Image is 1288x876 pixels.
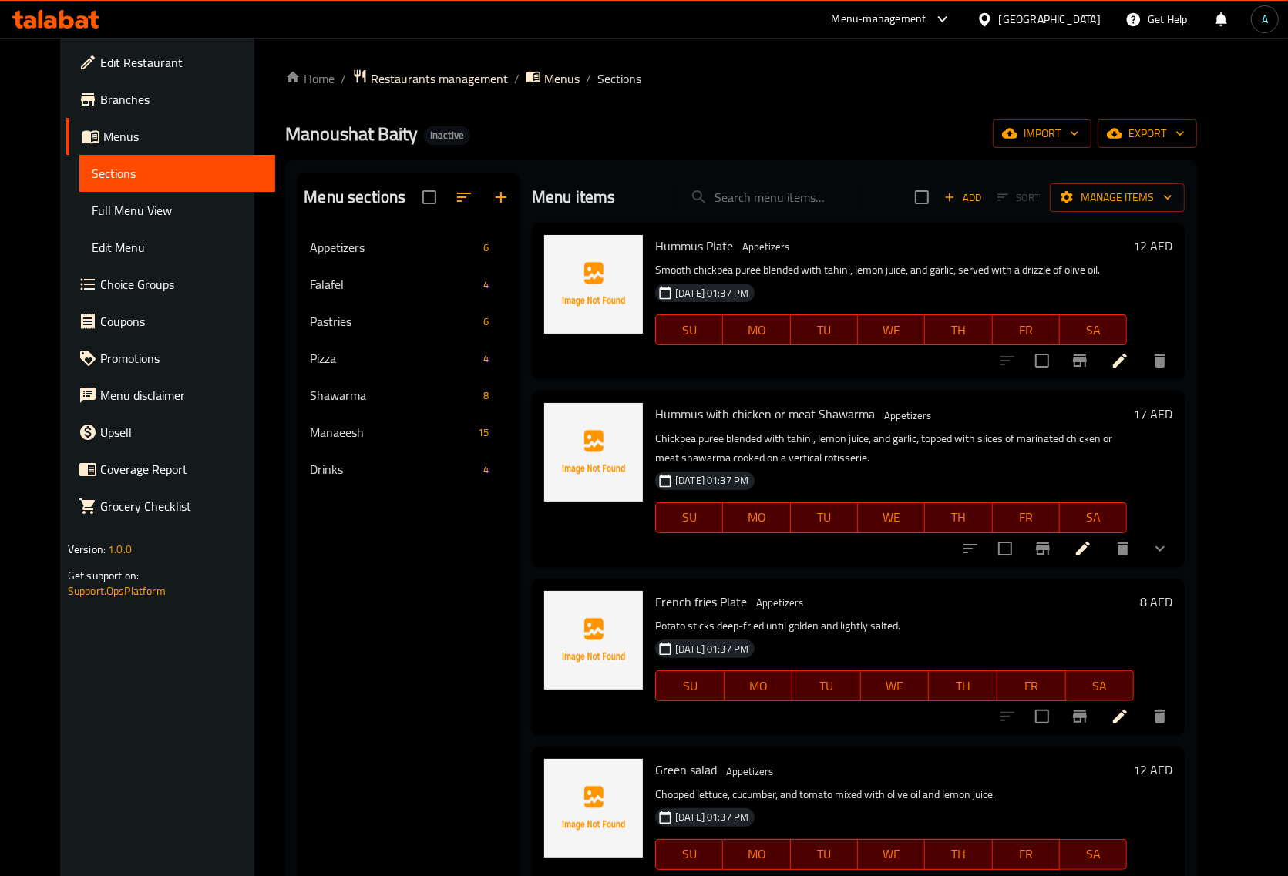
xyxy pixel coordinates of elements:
[424,129,470,142] span: Inactive
[799,675,855,697] span: TU
[66,414,275,451] a: Upsell
[906,181,938,213] span: Select section
[100,460,263,478] span: Coverage Report
[477,349,495,368] div: items
[1026,700,1058,733] span: Select to update
[310,349,477,368] div: Pizza
[993,314,1060,345] button: FR
[655,402,875,425] span: Hummus with chicken or meat Shawarma
[79,229,275,266] a: Edit Menu
[1262,11,1268,28] span: A
[797,843,852,865] span: TU
[997,670,1066,701] button: FR
[310,238,477,257] span: Appetizers
[100,423,263,441] span: Upsell
[669,642,755,656] span: [DATE] 01:37 PM
[861,670,930,701] button: WE
[792,670,861,701] button: TU
[285,69,335,88] a: Home
[92,201,263,220] span: Full Menu View
[720,762,779,780] div: Appetizers
[483,179,520,216] button: Add section
[750,594,809,613] div: Appetizers
[731,675,787,697] span: MO
[867,675,923,697] span: WE
[791,839,858,870] button: TU
[310,312,477,331] span: Pastries
[477,238,495,257] div: items
[655,590,747,613] span: French fries Plate
[66,44,275,81] a: Edit Restaurant
[285,116,418,151] span: Manoushat Baity
[413,181,446,213] span: Select all sections
[477,314,495,329] span: 6
[298,340,520,377] div: Pizza4
[1060,314,1127,345] button: SA
[1140,591,1172,613] h6: 8 AED
[925,314,992,345] button: TH
[298,414,520,451] div: Manaeesh15
[1061,342,1098,379] button: Branch-specific-item
[1105,530,1142,567] button: delete
[92,238,263,257] span: Edit Menu
[544,235,643,334] img: Hummus Plate
[544,403,643,502] img: Hummus with chicken or meat Shawarma
[477,388,495,403] span: 8
[108,539,132,559] span: 1.0.0
[797,506,852,529] span: TU
[736,238,795,256] span: Appetizers
[100,275,263,294] span: Choice Groups
[66,81,275,118] a: Branches
[532,186,616,209] h2: Menu items
[1060,502,1127,533] button: SA
[655,260,1127,280] p: Smooth chickpea puree blended with tahini, lemon juice, and garlic, served with a drizzle of oliv...
[791,502,858,533] button: TU
[655,670,724,701] button: SU
[931,506,986,529] span: TH
[298,229,520,266] div: Appetizers6
[878,407,937,425] span: Appetizers
[544,591,643,690] img: French fries Plate
[993,502,1060,533] button: FR
[285,69,1197,89] nav: breadcrumb
[477,277,495,292] span: 4
[1024,530,1061,567] button: Branch-specific-item
[310,275,477,294] span: Falafel
[655,502,723,533] button: SU
[989,532,1021,565] span: Select to update
[304,186,405,209] h2: Menu sections
[68,566,139,586] span: Get support on:
[1074,539,1092,558] a: Edit menu item
[472,423,495,441] div: items
[736,238,795,257] div: Appetizers
[723,839,790,870] button: MO
[669,286,755,300] span: [DATE] 01:37 PM
[669,810,755,824] span: [DATE] 01:37 PM
[723,502,790,533] button: MO
[424,126,470,145] div: Inactive
[103,127,263,146] span: Menus
[655,429,1127,468] p: Chickpea puree blended with tahini, lemon juice, and garlic, topped with slices of marinated chic...
[310,386,477,404] div: Shawarma
[993,119,1091,148] button: import
[1142,698,1179,735] button: delete
[1005,124,1079,143] span: import
[1050,183,1185,212] button: Manage items
[472,425,495,440] span: 15
[1004,675,1060,697] span: FR
[1133,403,1172,425] h6: 17 AED
[1151,539,1169,558] svg: Show Choices
[100,53,263,72] span: Edit Restaurant
[938,186,987,210] button: Add
[544,69,580,88] span: Menus
[952,530,989,567] button: sort-choices
[310,460,477,478] div: Drinks
[858,502,925,533] button: WE
[729,843,784,865] span: MO
[725,670,793,701] button: MO
[655,758,717,781] span: Green salad
[858,839,925,870] button: WE
[750,594,809,612] span: Appetizers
